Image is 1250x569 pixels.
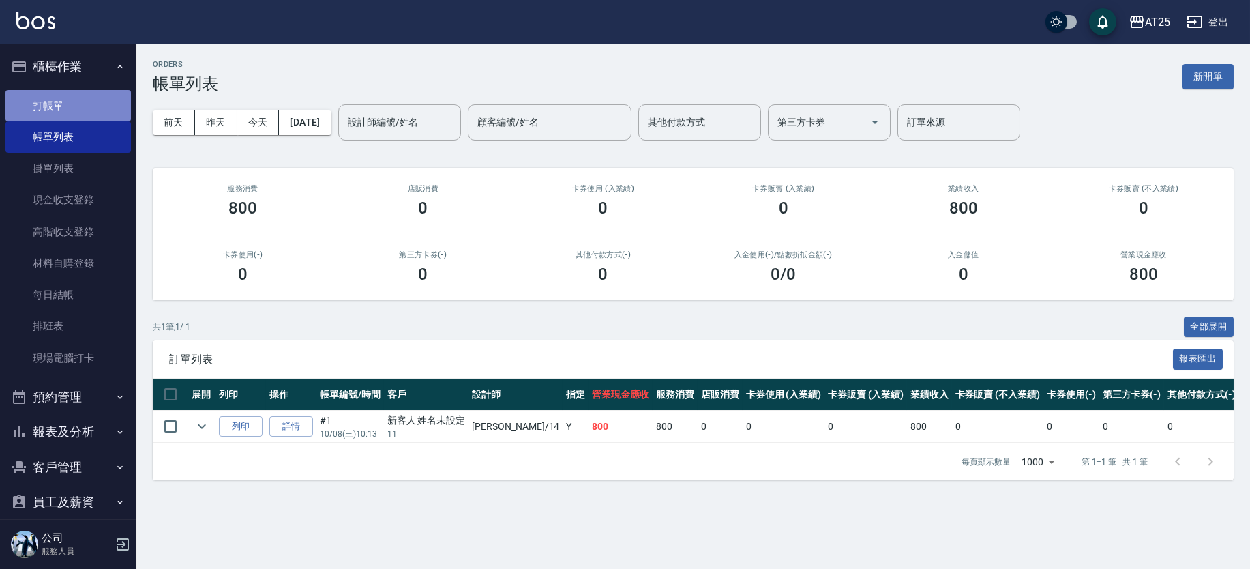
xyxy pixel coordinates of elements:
td: 0 [824,411,907,443]
h2: 其他付款方式(-) [529,250,676,259]
h2: 第三方卡券(-) [349,250,496,259]
h2: 卡券販賣 (入業績) [709,184,857,193]
th: 業績收入 [907,379,952,411]
h2: 卡券販賣 (不入業績) [1070,184,1217,193]
a: 新開單 [1182,70,1234,83]
button: 列印 [219,416,263,437]
h2: 卡券使用 (入業績) [529,184,676,193]
th: 卡券使用(-) [1043,379,1099,411]
td: 0 [1099,411,1165,443]
button: [DATE] [279,110,331,135]
a: 每日結帳 [5,279,131,310]
button: 報表匯出 [1173,349,1223,370]
h5: 公司 [42,531,111,545]
th: 操作 [266,379,316,411]
button: save [1089,8,1116,35]
p: 第 1–1 筆 共 1 筆 [1082,456,1148,468]
h3: 0 [238,265,248,284]
th: 卡券使用 (入業績) [743,379,825,411]
h2: 卡券使用(-) [169,250,316,259]
td: 0 [743,411,825,443]
div: 1000 [1016,443,1060,480]
h3: 0 [418,265,428,284]
h2: 營業現金應收 [1070,250,1217,259]
p: 服務人員 [42,545,111,557]
button: 前天 [153,110,195,135]
a: 排班表 [5,310,131,342]
th: 第三方卡券(-) [1099,379,1165,411]
h3: 0 [779,199,788,218]
th: 其他付款方式(-) [1164,379,1239,411]
th: 指定 [563,379,589,411]
td: [PERSON_NAME] /14 [468,411,563,443]
p: 共 1 筆, 1 / 1 [153,321,190,333]
a: 詳情 [269,416,313,437]
h3: 0 [1139,199,1148,218]
td: 800 [907,411,952,443]
p: 10/08 (三) 10:13 [320,428,381,440]
button: 報表及分析 [5,414,131,450]
th: 設計師 [468,379,563,411]
th: 服務消費 [653,379,698,411]
h3: 0 [418,199,428,218]
h3: 帳單列表 [153,74,218,93]
h3: 服務消費 [169,184,316,193]
button: 新開單 [1182,64,1234,89]
button: 員工及薪資 [5,484,131,520]
h2: 業績收入 [890,184,1037,193]
h3: 800 [949,199,978,218]
h2: 店販消費 [349,184,496,193]
th: 店販消費 [698,379,743,411]
th: 帳單編號/時間 [316,379,384,411]
a: 報表匯出 [1173,352,1223,365]
a: 材料自購登錄 [5,248,131,279]
a: 打帳單 [5,90,131,121]
h3: 0 /0 [771,265,796,284]
button: Open [864,111,886,133]
td: 800 [589,411,653,443]
button: AT25 [1123,8,1176,36]
button: expand row [192,416,212,437]
p: 每頁顯示數量 [962,456,1011,468]
a: 帳單列表 [5,121,131,153]
td: 800 [653,411,698,443]
a: 掛單列表 [5,153,131,184]
th: 營業現金應收 [589,379,653,411]
th: 卡券販賣 (入業績) [824,379,907,411]
div: AT25 [1145,14,1170,31]
th: 列印 [215,379,266,411]
h3: 800 [1129,265,1158,284]
th: 展開 [188,379,215,411]
h3: 800 [228,199,257,218]
td: 0 [952,411,1043,443]
button: 昨天 [195,110,237,135]
div: 新客人 姓名未設定 [387,413,466,428]
h3: 0 [959,265,968,284]
span: 訂單列表 [169,353,1173,366]
td: 0 [1043,411,1099,443]
img: Logo [16,12,55,29]
a: 現金收支登錄 [5,184,131,216]
a: 高階收支登錄 [5,216,131,248]
a: 現場電腦打卡 [5,342,131,374]
td: 0 [698,411,743,443]
button: 客戶管理 [5,450,131,485]
h2: 入金儲值 [890,250,1037,259]
button: 全部展開 [1184,317,1234,338]
td: 0 [1164,411,1239,443]
td: Y [563,411,589,443]
button: 登出 [1181,10,1234,35]
h2: 入金使用(-) /點數折抵金額(-) [709,250,857,259]
button: 今天 [237,110,280,135]
button: 預約管理 [5,379,131,415]
h3: 0 [598,199,608,218]
img: Person [11,531,38,558]
th: 卡券販賣 (不入業績) [952,379,1043,411]
p: 11 [387,428,466,440]
h2: ORDERS [153,60,218,69]
th: 客戶 [384,379,469,411]
button: 櫃檯作業 [5,49,131,85]
h3: 0 [598,265,608,284]
td: #1 [316,411,384,443]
